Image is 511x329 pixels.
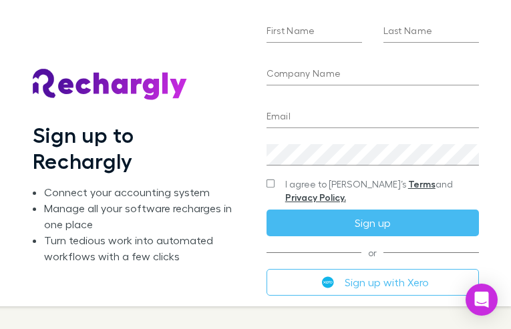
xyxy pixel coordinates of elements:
[33,122,240,174] h1: Sign up to Rechargly
[267,269,479,296] button: Sign up with Xero
[33,69,188,101] img: Rechargly's Logo
[267,210,479,236] button: Sign up
[408,178,436,190] a: Terms
[466,284,498,316] div: Open Intercom Messenger
[44,232,239,264] li: Turn tedious work into automated workflows with a few clicks
[44,184,239,200] li: Connect your accounting system
[267,252,479,253] span: or
[285,178,479,204] span: I agree to [PERSON_NAME]’s and
[285,192,346,203] a: Privacy Policy.
[322,276,334,288] img: Xero's logo
[44,200,239,232] li: Manage all your software recharges in one place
